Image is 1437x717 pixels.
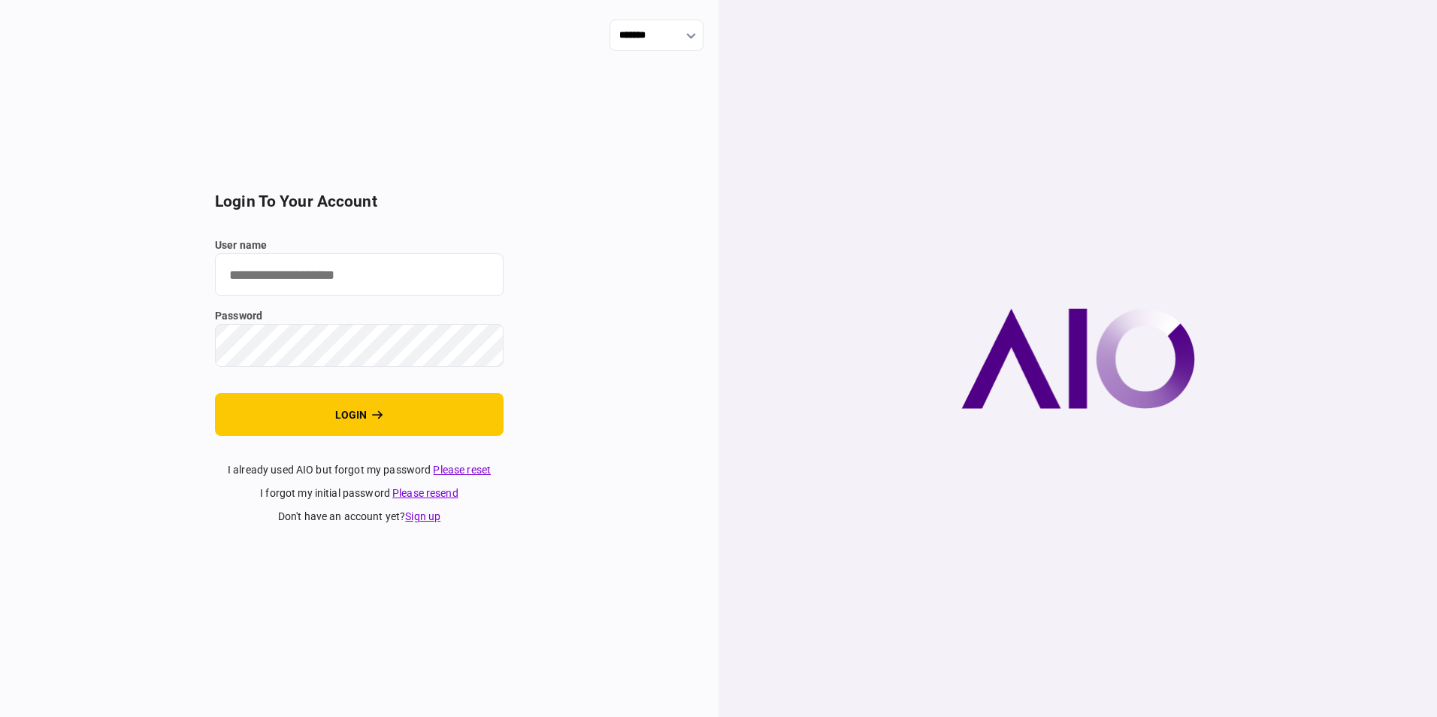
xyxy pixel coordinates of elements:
[961,308,1195,409] img: AIO company logo
[215,462,504,478] div: I already used AIO but forgot my password
[215,237,504,253] label: user name
[215,324,504,367] input: password
[610,20,703,51] input: show language options
[405,510,440,522] a: Sign up
[215,253,504,296] input: user name
[215,486,504,501] div: I forgot my initial password
[215,509,504,525] div: don't have an account yet ?
[215,192,504,211] h2: login to your account
[215,393,504,436] button: login
[215,308,504,324] label: password
[433,464,491,476] a: Please reset
[392,487,458,499] a: Please resend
